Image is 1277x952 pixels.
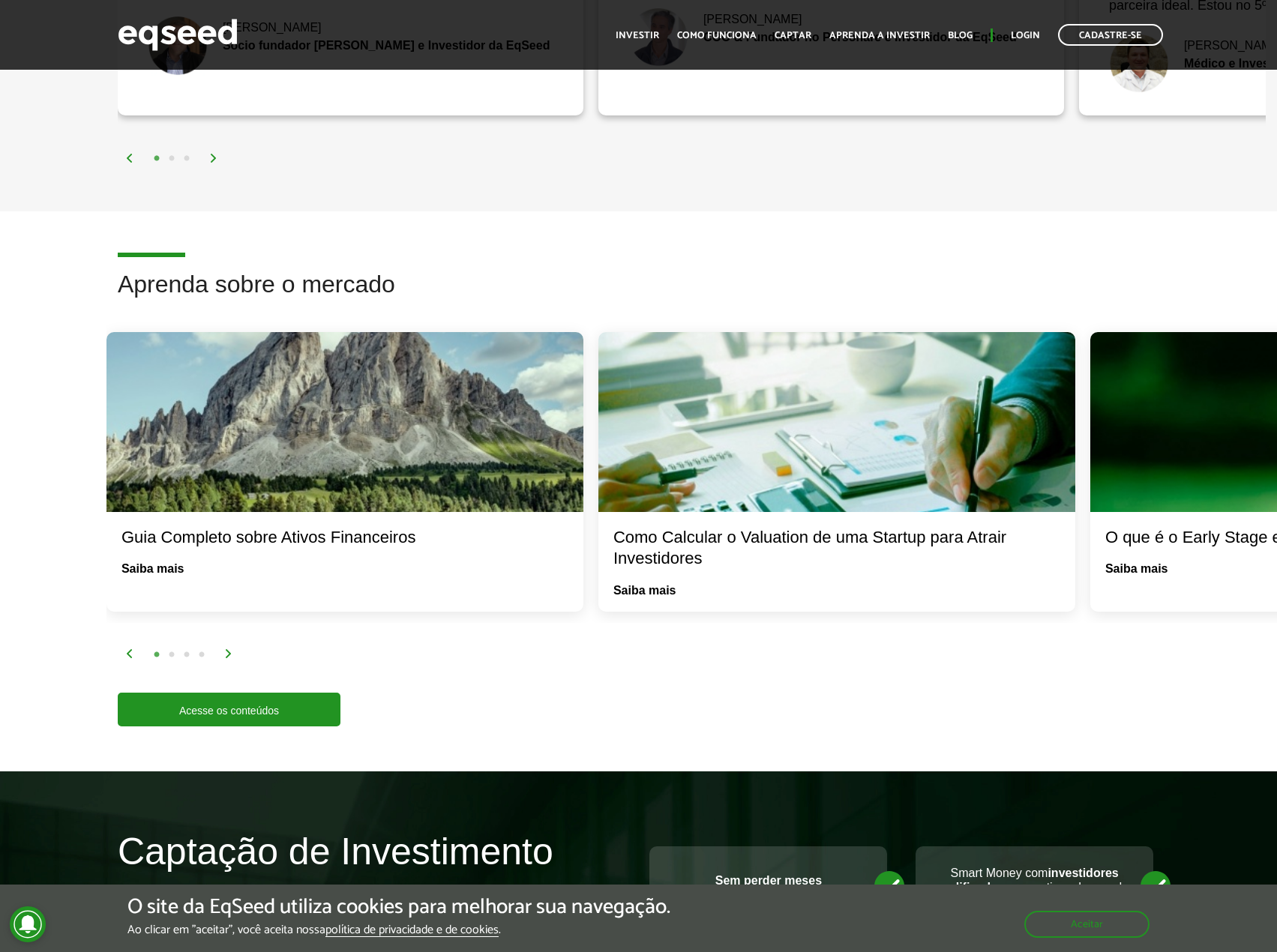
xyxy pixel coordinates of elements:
[121,527,568,549] div: Guia Completo sobre Ativos Financeiros
[1024,911,1150,938] button: Aceitar
[125,154,134,163] img: arrow%20left.svg
[948,31,973,40] a: Blog
[118,271,1266,320] h2: Aprenda sobre o mercado
[121,563,184,575] a: Saiba mais
[118,15,238,55] img: EqSeed
[613,585,676,597] a: Saiba mais
[118,831,628,895] h2: Captação de Investimento
[179,151,194,166] button: 3 of 2
[775,31,811,40] a: Captar
[1058,24,1163,46] a: Cadastre-se
[164,648,179,663] button: 2 of 2
[664,873,872,902] p: nas negociações
[209,154,218,163] img: arrow%20right.svg
[164,151,179,166] button: 2 of 2
[125,649,134,658] img: arrow%20left.svg
[934,867,1118,894] strong: investidores qualificados
[1105,563,1168,575] a: Saiba mais
[1011,31,1040,40] a: Login
[829,31,930,40] a: Aprenda a investir
[127,923,670,937] p: Ao clicar em "aceitar", você aceita nossa .
[325,924,499,937] a: política de privacidade e de cookies
[715,874,822,887] strong: Sem perder meses
[613,527,1060,570] div: Como Calcular o Valuation de uma Startup para Atrair Investidores
[931,866,1138,909] p: Smart Money com e executivos de grandes empresas
[194,648,209,663] button: 4 of 2
[616,31,659,40] a: Investir
[149,151,164,166] button: 1 of 2
[149,648,164,663] button: 1 of 2
[179,648,194,663] button: 3 of 2
[118,693,340,726] a: Acesse os conteúdos
[677,31,757,40] a: Como funciona
[127,896,670,919] h5: O site da EqSeed utiliza cookies para melhorar sua navegação.
[224,649,233,658] img: arrow%20right.svg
